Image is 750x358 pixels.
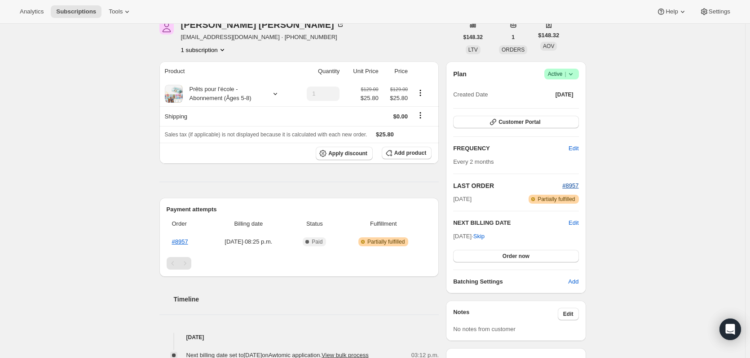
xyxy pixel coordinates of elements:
button: Settings [694,5,736,18]
th: Product [159,61,295,81]
div: [PERSON_NAME] [PERSON_NAME] [181,20,345,29]
button: 1 [506,31,520,44]
a: #8957 [562,182,578,189]
span: [EMAIL_ADDRESS][DOMAIN_NAME] · [PHONE_NUMBER] [181,33,345,42]
span: Edit [569,144,578,153]
button: Analytics [14,5,49,18]
h2: Timeline [174,295,439,304]
th: Order [167,214,206,234]
div: Prêts pour l'école - Abonnement (Âges 5-8) [183,85,264,103]
span: [DATE] [556,91,574,98]
th: Price [381,61,410,81]
span: Created Date [453,90,488,99]
span: Subscriptions [56,8,96,15]
button: Help [651,5,692,18]
span: Add product [394,149,426,157]
span: ORDERS [502,47,525,53]
span: Order now [503,253,529,260]
th: Quantity [294,61,342,81]
span: Paid [312,238,322,245]
span: AOV [543,43,554,49]
span: [DATE] · [453,233,485,240]
div: Open Intercom Messenger [719,319,741,340]
button: Product actions [181,45,227,54]
small: $129.00 [361,87,378,92]
span: Active [548,70,575,79]
button: Edit [558,308,579,320]
button: Shipping actions [413,110,428,120]
span: $25.80 [384,94,408,103]
span: $148.32 [463,34,483,41]
h2: Payment attempts [167,205,432,214]
span: Sales tax (if applicable) is not displayed because it is calculated with each new order. [165,131,367,138]
span: Add [568,277,578,286]
button: Edit [569,218,578,227]
button: #8957 [562,181,578,190]
span: 1 [512,34,515,41]
span: Billing date [208,219,289,228]
span: Skip [473,232,485,241]
h4: [DATE] [159,333,439,342]
h3: Notes [453,308,558,320]
span: Audrey Pichette [159,20,174,35]
span: Settings [709,8,730,15]
button: Add [563,275,584,289]
button: Subscriptions [51,5,101,18]
nav: Pagination [167,257,432,270]
span: Partially fulfilled [367,238,405,245]
span: Fulfillment [340,219,426,228]
span: Status [294,219,335,228]
th: Shipping [159,106,295,126]
button: Skip [468,229,490,244]
span: $0.00 [393,113,408,120]
span: LTV [468,47,478,53]
button: Edit [563,141,584,156]
span: $148.32 [538,31,559,40]
span: Edit [563,310,574,318]
button: Product actions [413,88,428,98]
button: Add product [382,147,432,159]
h2: LAST ORDER [453,181,562,190]
span: Every 2 months [453,158,494,165]
button: Order now [453,250,578,262]
span: Partially fulfilled [538,196,575,203]
img: product img [165,85,183,103]
a: #8957 [172,238,188,245]
span: [DATE] · 08:25 p.m. [208,237,289,246]
span: Analytics [20,8,44,15]
h2: Plan [453,70,467,79]
span: [DATE] [453,195,472,204]
button: [DATE] [550,88,579,101]
button: $148.32 [458,31,488,44]
button: Apply discount [316,147,373,160]
span: No notes from customer [453,326,516,332]
span: $25.80 [361,94,379,103]
button: Tools [103,5,137,18]
span: | [565,70,566,78]
span: Customer Portal [499,118,540,126]
h2: NEXT BILLING DATE [453,218,569,227]
h2: FREQUENCY [453,144,569,153]
button: Customer Portal [453,116,578,128]
span: $25.80 [376,131,394,138]
span: Tools [109,8,123,15]
span: Help [666,8,678,15]
span: Apply discount [328,150,367,157]
small: $129.00 [390,87,408,92]
h6: Batching Settings [453,277,568,286]
th: Unit Price [342,61,381,81]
